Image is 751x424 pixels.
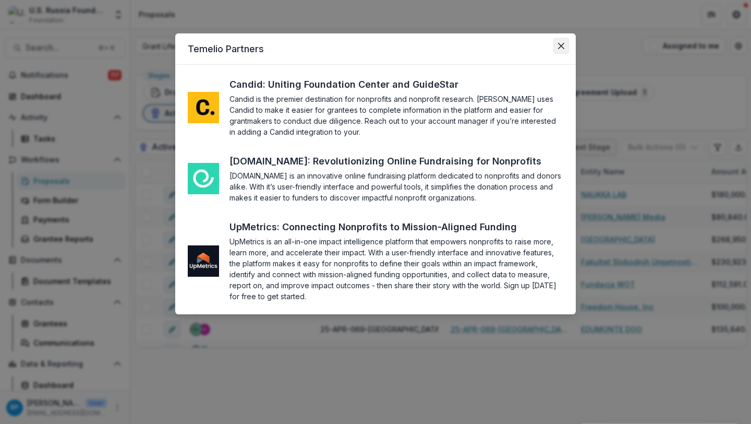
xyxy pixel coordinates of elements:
header: Temelio Partners [175,33,576,65]
img: me [188,92,219,123]
section: [DOMAIN_NAME] is an innovative online fundraising platform dedicated to nonprofits and donors ali... [229,170,563,203]
section: Candid is the premier destination for nonprofits and nonprofit research. [PERSON_NAME] uses Candi... [229,93,563,137]
a: UpMetrics: Connecting Nonprofits to Mission-Aligned Funding [229,220,536,234]
button: Close [553,38,570,54]
img: me [188,245,219,277]
section: UpMetrics is an all-in-one impact intelligence platform that empowers nonprofits to raise more, l... [229,236,563,302]
a: Candid: Uniting Foundation Center and GuideStar [229,77,478,91]
img: me [188,163,219,194]
a: [DOMAIN_NAME]: Revolutionizing Online Fundraising for Nonprofits [229,154,561,168]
